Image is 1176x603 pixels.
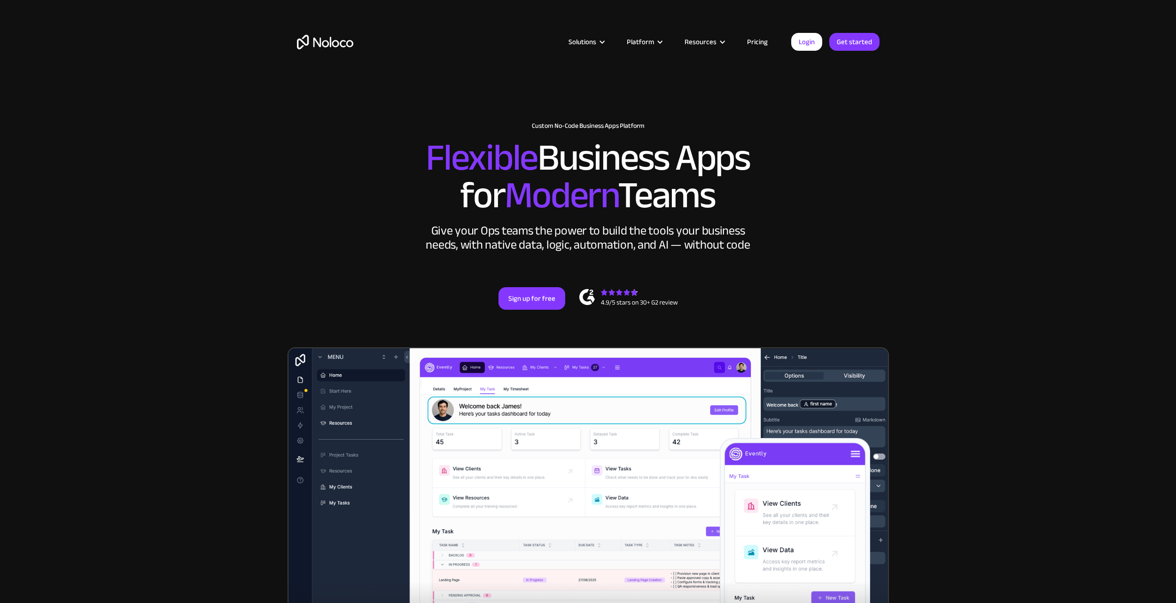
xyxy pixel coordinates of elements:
[569,36,596,48] div: Solutions
[829,33,880,51] a: Get started
[297,122,880,130] h1: Custom No-Code Business Apps Platform
[615,36,673,48] div: Platform
[791,33,822,51] a: Login
[685,36,717,48] div: Resources
[673,36,735,48] div: Resources
[627,36,654,48] div: Platform
[424,224,753,252] div: Give your Ops teams the power to build the tools your business needs, with native data, logic, au...
[735,36,779,48] a: Pricing
[498,287,565,310] a: Sign up for free
[297,139,880,214] h2: Business Apps for Teams
[505,160,618,230] span: Modern
[557,36,615,48] div: Solutions
[426,123,537,193] span: Flexible
[297,35,353,49] a: home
